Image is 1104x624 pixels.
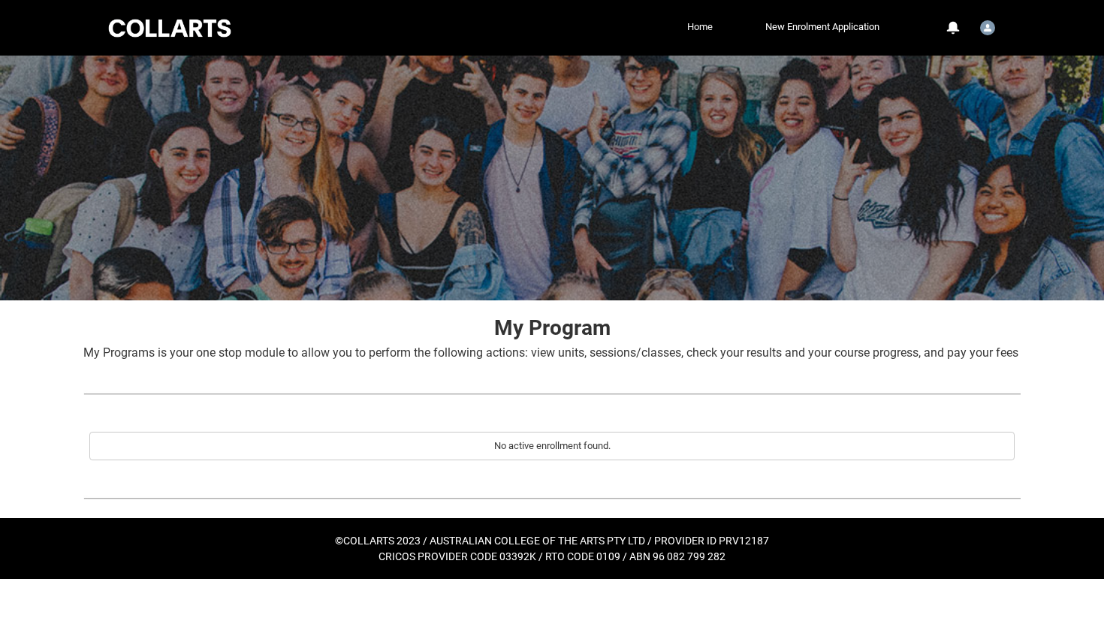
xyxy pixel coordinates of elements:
[83,386,1021,402] img: REDU_GREY_LINE
[976,14,999,38] button: User Profile Student.bfranzm.20230060
[96,439,1008,454] div: No active enrollment found.
[683,16,716,38] a: Home
[83,345,1018,360] span: My Programs is your one stop module to allow you to perform the following actions: view units, se...
[83,490,1021,506] img: REDU_GREY_LINE
[494,315,611,340] strong: My Program
[980,20,995,35] img: Student.bfranzm.20230060
[762,16,883,38] a: New Enrolment Application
